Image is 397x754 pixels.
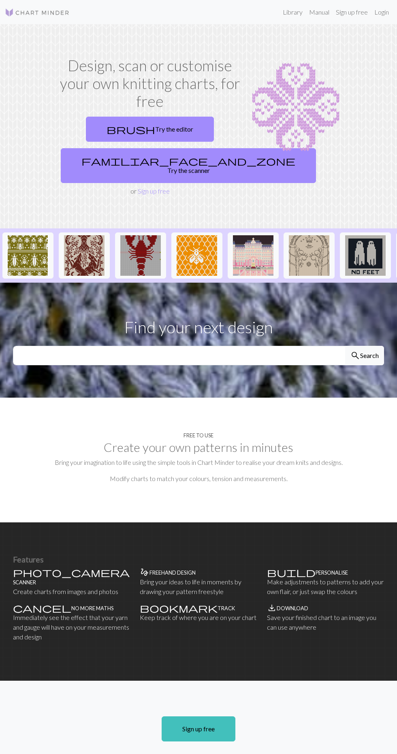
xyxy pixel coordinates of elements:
[228,251,279,258] a: Copy of Grand-Budapest-Hotel-Exterior.jpg
[138,187,170,195] a: Sign up free
[345,346,384,365] button: Search
[64,235,105,276] img: IMG_0917.jpeg
[177,235,217,276] img: Mehiläinen
[13,602,71,613] span: cancel
[13,587,130,596] p: Create charts from images and photos
[58,113,242,196] div: or
[350,350,360,361] span: search
[184,432,213,439] h4: Free to use
[13,613,130,642] p: Immediately see the effect that your yarn and gauge will have on your measurements and design
[59,232,110,279] button: IMG_0917.jpeg
[277,605,308,611] h4: Download
[13,474,384,483] p: Modify charts to match your colours, tension and measurements.
[218,605,235,611] h4: Track
[107,124,155,135] span: brush
[149,570,196,576] h4: Freehand design
[13,440,384,454] h2: Create your own patterns in minutes
[316,570,348,576] h4: Personalise
[115,251,166,258] a: Copy of Copy of Lobster
[371,4,392,20] a: Login
[13,555,384,564] h3: Features
[2,232,53,279] button: Repeating bugs
[115,232,166,279] button: Copy of Copy of Lobster
[333,4,371,20] a: Sign up free
[61,148,316,183] a: Try the scanner
[59,251,110,258] a: IMG_0917.jpeg
[140,602,218,613] span: bookmark
[140,613,257,622] p: Keep track of where you are on your chart
[81,155,295,166] span: familiar_face_and_zone
[267,577,384,596] p: Make adjustments to patterns to add your own flair, or just swap the colours
[345,235,386,276] img: IMG_7220.png
[58,57,242,110] h1: Design, scan or customise your own knitting charts, for free
[280,4,306,20] a: Library
[171,232,222,279] button: Mehiläinen
[5,8,70,17] img: Logo
[233,235,273,276] img: Copy of Grand-Budapest-Hotel-Exterior.jpg
[289,235,329,276] img: portededurin1.jpg
[284,232,335,279] button: portededurin1.jpg
[267,613,384,632] p: Save your finished chart to an image you can use anywhere
[2,251,53,258] a: Repeating bugs
[13,579,36,586] h4: Scanner
[8,235,48,276] img: Repeating bugs
[162,716,235,741] a: Sign up free
[306,4,333,20] a: Manual
[140,577,257,596] p: Bring your ideas to life in moments by drawing your pattern freestyle
[267,602,277,613] span: save_alt
[171,251,222,258] a: Mehiläinen
[71,605,113,611] h4: No more maths
[340,232,391,279] button: IMG_7220.png
[13,458,384,467] p: Bring your imagination to life using the simple tools in Chart Minder to realise your dream knits...
[267,567,316,578] span: build
[140,567,149,578] span: gesture
[340,251,391,258] a: IMG_7220.png
[284,251,335,258] a: portededurin1.jpg
[86,117,214,142] a: Try the editor
[13,567,130,578] span: photo_camera
[252,57,339,158] img: Chart example
[13,315,384,339] p: Find your next design
[228,232,279,279] button: Copy of Grand-Budapest-Hotel-Exterior.jpg
[120,235,161,276] img: Copy of Copy of Lobster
